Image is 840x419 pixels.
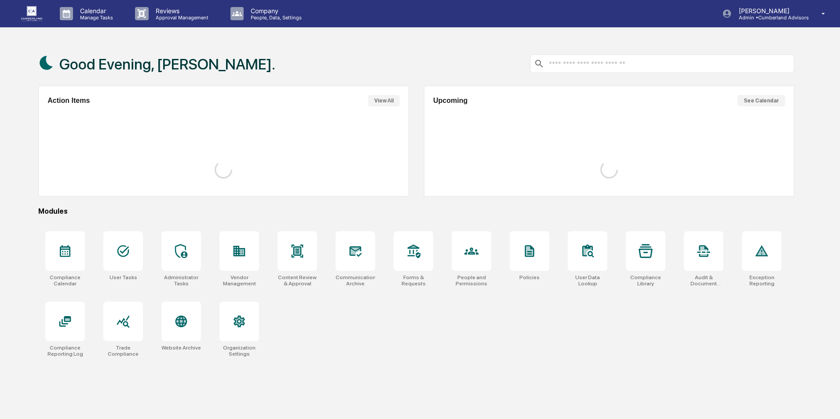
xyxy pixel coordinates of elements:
p: People, Data, Settings [244,15,306,21]
div: Content Review & Approval [278,274,317,287]
h1: Good Evening, [PERSON_NAME]. [59,55,275,73]
div: Compliance Reporting Log [45,345,85,357]
p: Approval Management [149,15,213,21]
p: Manage Tasks [73,15,117,21]
p: Company [244,7,306,15]
h2: Upcoming [433,97,467,105]
button: See Calendar [738,95,785,106]
p: Calendar [73,7,117,15]
div: Compliance Calendar [45,274,85,287]
div: Organization Settings [219,345,259,357]
div: Exception Reporting [742,274,782,287]
p: Reviews [149,7,213,15]
div: Communications Archive [336,274,375,287]
div: Policies [519,274,540,281]
h2: Action Items [47,97,90,105]
div: User Data Lookup [568,274,607,287]
img: logo [21,6,42,21]
div: Forms & Requests [394,274,433,287]
div: User Tasks [110,274,137,281]
div: Audit & Document Logs [684,274,723,287]
div: Administrator Tasks [161,274,201,287]
div: Modules [38,207,794,215]
div: Vendor Management [219,274,259,287]
button: View All [368,95,400,106]
p: [PERSON_NAME] [732,7,809,15]
div: Website Archive [161,345,201,351]
p: Admin • Cumberland Advisors [732,15,809,21]
div: Compliance Library [626,274,665,287]
div: Trade Compliance [103,345,143,357]
div: People and Permissions [452,274,491,287]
